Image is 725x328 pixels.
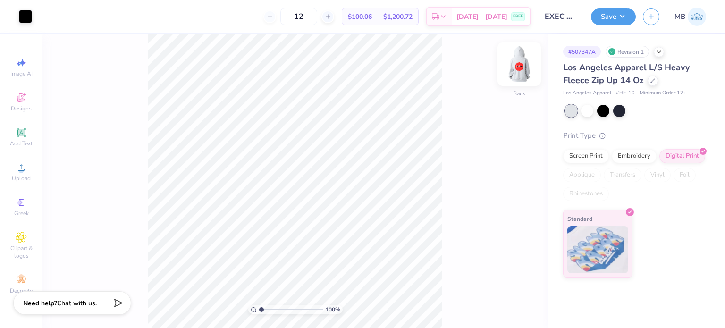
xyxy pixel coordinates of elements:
div: Applique [563,168,601,182]
span: $100.06 [348,12,372,22]
div: Screen Print [563,149,609,163]
strong: Need help? [23,299,57,308]
div: Print Type [563,130,706,141]
img: Back [500,45,538,83]
div: Digital Print [659,149,705,163]
button: Save [591,8,636,25]
div: Foil [674,168,696,182]
span: Decorate [10,287,33,294]
div: # 507347A [563,46,601,58]
span: Los Angeles Apparel [563,89,611,97]
span: Upload [12,175,31,182]
div: Rhinestones [563,187,609,201]
div: Embroidery [612,149,657,163]
input: – – [280,8,317,25]
span: FREE [513,13,523,20]
span: 100 % [325,305,340,314]
span: Greek [14,210,29,217]
span: Minimum Order: 12 + [640,89,687,97]
span: Image AI [10,70,33,77]
img: Marianne Bagtang [688,8,706,26]
span: # HF-10 [616,89,635,97]
span: Add Text [10,140,33,147]
span: Chat with us. [57,299,97,308]
div: Revision 1 [606,46,649,58]
span: Los Angeles Apparel L/S Heavy Fleece Zip Up 14 Oz [563,62,690,86]
div: Back [513,89,525,98]
img: Standard [567,226,628,273]
div: Transfers [604,168,641,182]
div: Vinyl [644,168,671,182]
span: MB [674,11,685,22]
input: Untitled Design [538,7,584,26]
span: [DATE] - [DATE] [456,12,507,22]
span: Clipart & logos [5,244,38,260]
span: Designs [11,105,32,112]
a: MB [674,8,706,26]
span: Standard [567,214,592,224]
span: $1,200.72 [383,12,413,22]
